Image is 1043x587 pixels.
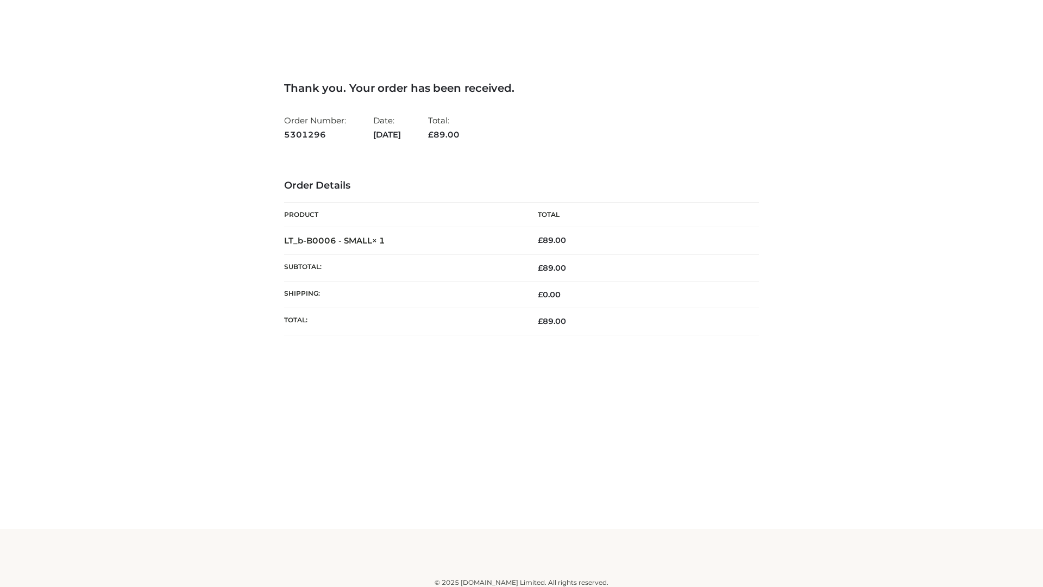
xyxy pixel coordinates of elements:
[538,290,561,299] bdi: 0.00
[538,316,566,326] span: 89.00
[372,235,385,246] strong: × 1
[284,203,521,227] th: Product
[538,263,566,273] span: 89.00
[521,203,759,227] th: Total
[284,254,521,281] th: Subtotal:
[538,316,543,326] span: £
[538,290,543,299] span: £
[373,128,401,142] strong: [DATE]
[284,82,759,95] h3: Thank you. Your order has been received.
[373,111,401,144] li: Date:
[284,180,759,192] h3: Order Details
[284,308,521,335] th: Total:
[284,282,521,308] th: Shipping:
[428,129,460,140] span: 89.00
[428,129,433,140] span: £
[538,235,566,245] bdi: 89.00
[538,235,543,245] span: £
[284,111,346,144] li: Order Number:
[428,111,460,144] li: Total:
[284,235,385,246] strong: LT_b-B0006 - SMALL
[538,263,543,273] span: £
[284,128,346,142] strong: 5301296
